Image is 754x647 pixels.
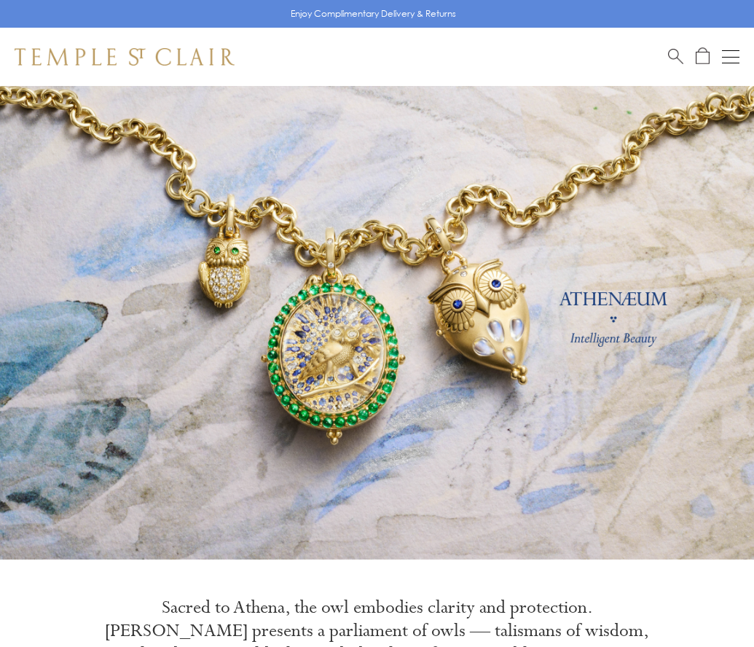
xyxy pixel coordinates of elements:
p: Enjoy Complimentary Delivery & Returns [291,7,456,21]
a: Open Shopping Bag [696,47,710,66]
img: Temple St. Clair [15,48,235,66]
button: Open navigation [722,48,739,66]
a: Search [668,47,683,66]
